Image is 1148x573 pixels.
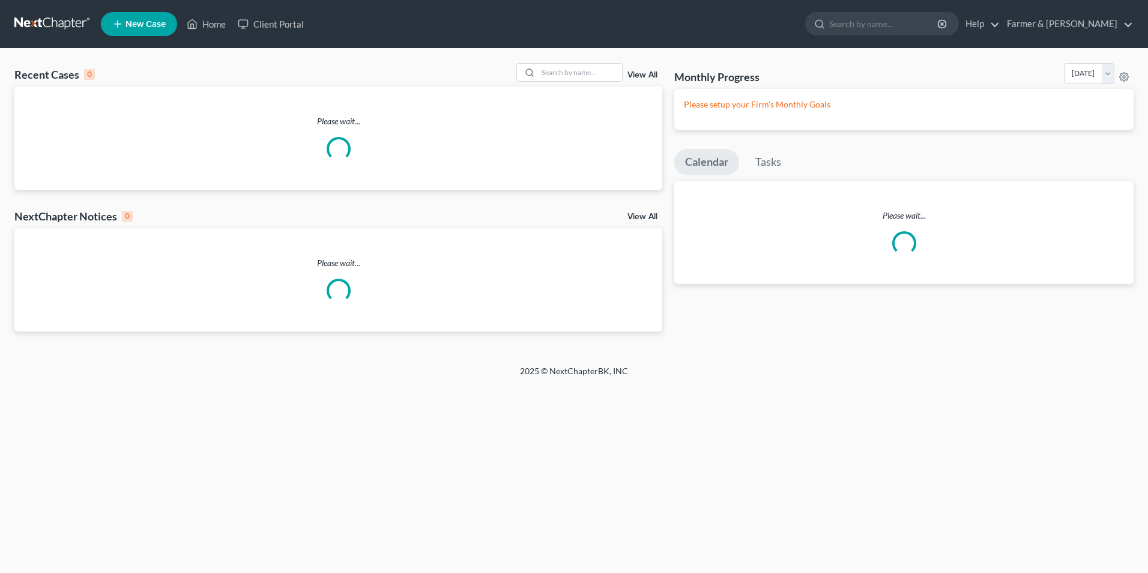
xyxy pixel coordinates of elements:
[14,257,662,269] p: Please wait...
[674,210,1134,222] p: Please wait...
[181,13,232,35] a: Home
[232,13,310,35] a: Client Portal
[829,13,939,35] input: Search by name...
[684,99,1124,111] p: Please setup your Firm's Monthly Goals
[14,209,133,223] div: NextChapter Notices
[959,13,1000,35] a: Help
[745,149,792,175] a: Tasks
[122,211,133,222] div: 0
[232,365,916,387] div: 2025 © NextChapterBK, INC
[627,213,657,221] a: View All
[627,71,657,79] a: View All
[14,115,662,127] p: Please wait...
[1001,13,1133,35] a: Farmer & [PERSON_NAME]
[84,69,95,80] div: 0
[674,70,760,84] h3: Monthly Progress
[674,149,739,175] a: Calendar
[125,20,166,29] span: New Case
[14,67,95,82] div: Recent Cases
[538,64,622,81] input: Search by name...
